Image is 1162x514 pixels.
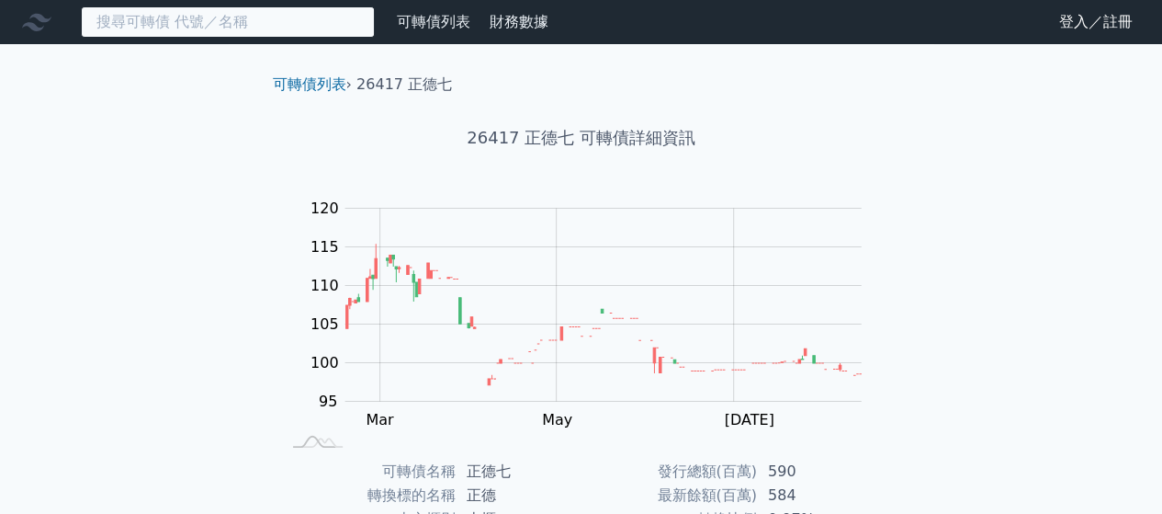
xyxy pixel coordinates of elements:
[581,460,757,484] td: 發行總額(百萬)
[280,484,456,508] td: 轉換標的名稱
[345,244,861,384] g: Series
[757,460,883,484] td: 590
[273,74,352,96] li: ›
[490,13,548,30] a: 財務數據
[280,460,456,484] td: 可轉債名稱
[258,125,905,151] h1: 26417 正德七 可轉債詳細資訊
[757,484,883,508] td: 584
[300,200,888,428] g: Chart
[273,75,346,93] a: 可轉債列表
[456,460,581,484] td: 正德七
[397,13,470,30] a: 可轉債列表
[581,484,757,508] td: 最新餘額(百萬)
[319,393,337,410] tspan: 95
[542,411,572,428] tspan: May
[310,238,339,256] tspan: 115
[310,200,339,217] tspan: 120
[456,484,581,508] td: 正德
[724,411,773,428] tspan: [DATE]
[356,74,452,96] li: 26417 正德七
[1044,7,1147,37] a: 登入／註冊
[81,6,375,38] input: 搜尋可轉債 代號／名稱
[310,277,339,294] tspan: 110
[310,354,339,371] tspan: 100
[366,411,394,428] tspan: Mar
[310,315,339,333] tspan: 105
